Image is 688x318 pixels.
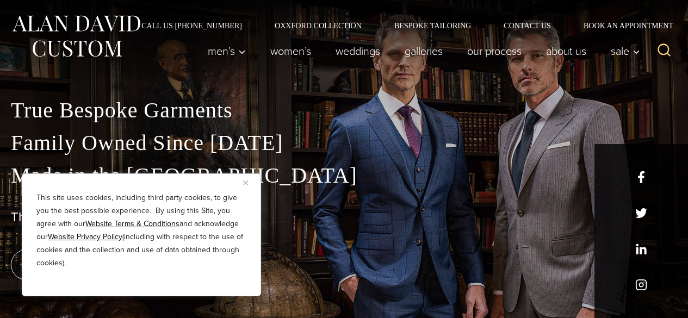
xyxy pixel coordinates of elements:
[48,231,122,242] a: Website Privacy Policy
[11,94,677,192] p: True Bespoke Garments Family Owned Since [DATE] Made in the [GEOGRAPHIC_DATA]
[208,46,246,57] span: Men’s
[258,22,378,29] a: Oxxford Collection
[196,40,646,62] nav: Primary Navigation
[534,40,599,62] a: About Us
[125,22,258,29] a: Call Us [PHONE_NUMBER]
[258,40,324,62] a: Women’s
[651,38,677,64] button: View Search Form
[393,40,455,62] a: Galleries
[567,22,677,29] a: Book an Appointment
[243,180,248,185] img: Close
[11,12,141,60] img: Alan David Custom
[11,209,677,225] h1: The Best Custom Suits NYC Has to Offer
[378,22,487,29] a: Bespoke Tailoring
[11,250,163,280] a: book an appointment
[36,191,246,270] p: This site uses cookies, including third party cookies, to give you the best possible experience. ...
[455,40,534,62] a: Our Process
[324,40,393,62] a: weddings
[611,46,640,57] span: Sale
[243,176,256,189] button: Close
[85,218,179,229] a: Website Terms & Conditions
[487,22,567,29] a: Contact Us
[125,22,677,29] nav: Secondary Navigation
